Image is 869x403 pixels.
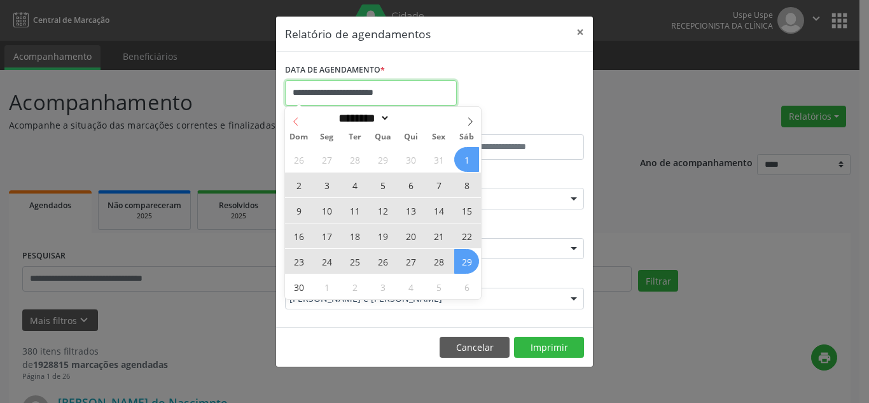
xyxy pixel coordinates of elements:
span: Sex [425,133,453,141]
span: Novembro 24, 2025 [314,249,339,274]
span: Novembro 9, 2025 [286,198,311,223]
span: Novembro 12, 2025 [370,198,395,223]
span: Sáb [453,133,481,141]
button: Cancelar [440,337,510,358]
span: Dezembro 6, 2025 [454,274,479,299]
span: Novembro 20, 2025 [398,223,423,248]
span: Novembro 4, 2025 [342,173,367,197]
span: Novembro 15, 2025 [454,198,479,223]
label: DATA DE AGENDAMENTO [285,60,385,80]
span: Novembro 25, 2025 [342,249,367,274]
span: Novembro 17, 2025 [314,223,339,248]
span: Dom [285,133,313,141]
span: Novembro 5, 2025 [370,173,395,197]
span: Novembro 7, 2025 [426,173,451,197]
span: Outubro 30, 2025 [398,147,423,172]
span: Novembro 27, 2025 [398,249,423,274]
select: Month [334,111,390,125]
span: Ter [341,133,369,141]
span: Novembro 21, 2025 [426,223,451,248]
span: Outubro 31, 2025 [426,147,451,172]
h5: Relatório de agendamentos [285,25,431,42]
span: Novembro 11, 2025 [342,198,367,223]
span: Novembro 3, 2025 [314,173,339,197]
span: Qui [397,133,425,141]
span: Dezembro 3, 2025 [370,274,395,299]
span: Outubro 27, 2025 [314,147,339,172]
span: Novembro 6, 2025 [398,173,423,197]
label: ATÉ [438,115,584,134]
span: Outubro 29, 2025 [370,147,395,172]
button: Imprimir [514,337,584,358]
span: Novembro 1, 2025 [454,147,479,172]
span: Novembro 2, 2025 [286,173,311,197]
span: Novembro 10, 2025 [314,198,339,223]
span: Novembro 29, 2025 [454,249,479,274]
span: Dezembro 1, 2025 [314,274,339,299]
span: Dezembro 2, 2025 [342,274,367,299]
span: Novembro 8, 2025 [454,173,479,197]
span: Novembro 18, 2025 [342,223,367,248]
span: Novembro 13, 2025 [398,198,423,223]
span: Novembro 28, 2025 [426,249,451,274]
span: Seg [313,133,341,141]
span: Novembro 23, 2025 [286,249,311,274]
span: Outubro 26, 2025 [286,147,311,172]
span: Novembro 19, 2025 [370,223,395,248]
span: Dezembro 4, 2025 [398,274,423,299]
span: Novembro 14, 2025 [426,198,451,223]
span: Dezembro 5, 2025 [426,274,451,299]
span: Qua [369,133,397,141]
span: Novembro 16, 2025 [286,223,311,248]
span: Novembro 26, 2025 [370,249,395,274]
input: Year [390,111,432,125]
button: Close [567,17,593,48]
span: Outubro 28, 2025 [342,147,367,172]
span: Novembro 22, 2025 [454,223,479,248]
span: Novembro 30, 2025 [286,274,311,299]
